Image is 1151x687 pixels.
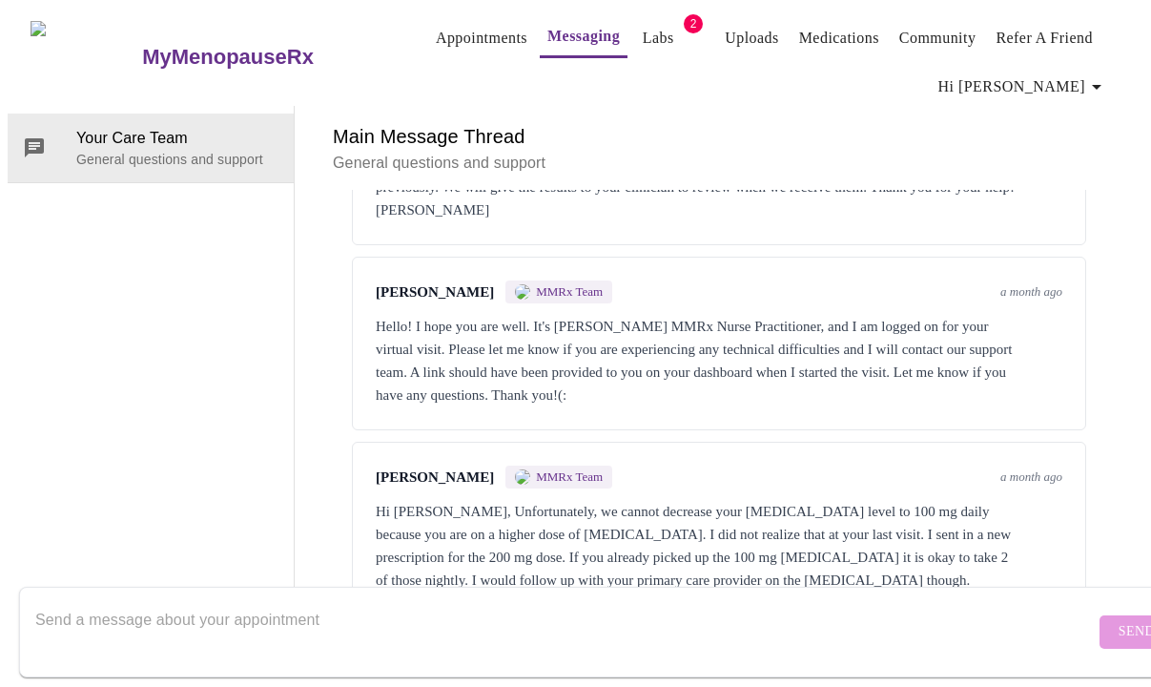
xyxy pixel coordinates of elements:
img: MMRX [515,284,530,300]
button: Appointments [428,19,535,57]
p: General questions and support [76,150,278,169]
p: General questions and support [333,152,1105,175]
button: Refer a Friend [988,19,1100,57]
a: MyMenopauseRx [140,24,390,91]
span: MMRx Team [536,469,603,485]
button: Community [892,19,984,57]
a: Appointments [436,25,527,52]
a: Messaging [547,23,620,50]
a: Community [899,25,976,52]
span: a month ago [1000,284,1062,300]
a: Labs [643,25,674,52]
a: Refer a Friend [996,25,1093,52]
a: Uploads [725,25,779,52]
span: [PERSON_NAME] [376,469,494,486]
button: Hi [PERSON_NAME] [931,68,1116,106]
span: [PERSON_NAME] [376,284,494,301]
div: Your Care TeamGeneral questions and support [8,114,294,182]
textarea: Send a message about your appointment [35,601,1095,662]
h3: MyMenopauseRx [142,45,314,70]
span: 2 [684,14,703,33]
span: a month ago [1000,469,1062,485]
h6: Main Message Thread [333,121,1105,152]
button: Uploads [717,19,787,57]
div: Hello! I hope you are well. It's [PERSON_NAME] MMRx Nurse Practitioner, and I am logged on for yo... [376,315,1062,406]
button: Medications [791,19,887,57]
div: Hi [PERSON_NAME], Unfortunately, we cannot decrease your [MEDICAL_DATA] level to 100 mg daily bec... [376,500,1062,614]
span: Your Care Team [76,127,278,150]
button: Messaging [540,17,627,58]
span: MMRx Team [536,284,603,300]
a: Medications [799,25,879,52]
img: MyMenopauseRx Logo [31,21,140,93]
button: Labs [627,19,689,57]
span: Hi [PERSON_NAME] [938,73,1108,100]
img: MMRX [515,469,530,485]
